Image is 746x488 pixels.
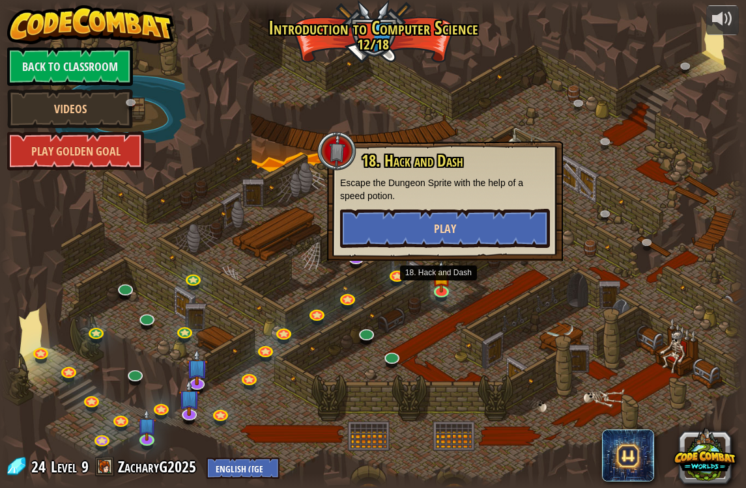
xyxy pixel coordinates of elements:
[362,150,463,172] span: 18. Hack and Dash
[340,209,550,248] button: Play
[706,5,739,36] button: Adjust volume
[51,456,77,478] span: Level
[434,221,456,237] span: Play
[137,409,156,441] img: level-banner-unstarted-subscriber.png
[179,380,199,416] img: level-banner-unstarted-subscriber.png
[7,47,133,86] a: Back to Classroom
[7,131,144,170] a: Play Golden Goal
[7,89,133,128] a: Videos
[81,456,89,477] span: 9
[432,261,451,293] img: level-banner-started.png
[187,349,208,385] img: level-banner-unstarted-subscriber.png
[340,176,550,202] p: Escape the Dungeon Sprite with the help of a speed potion.
[118,456,200,477] a: ZacharyG2025
[7,5,174,44] img: CodeCombat - Learn how to code by playing a game
[31,456,50,477] span: 24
